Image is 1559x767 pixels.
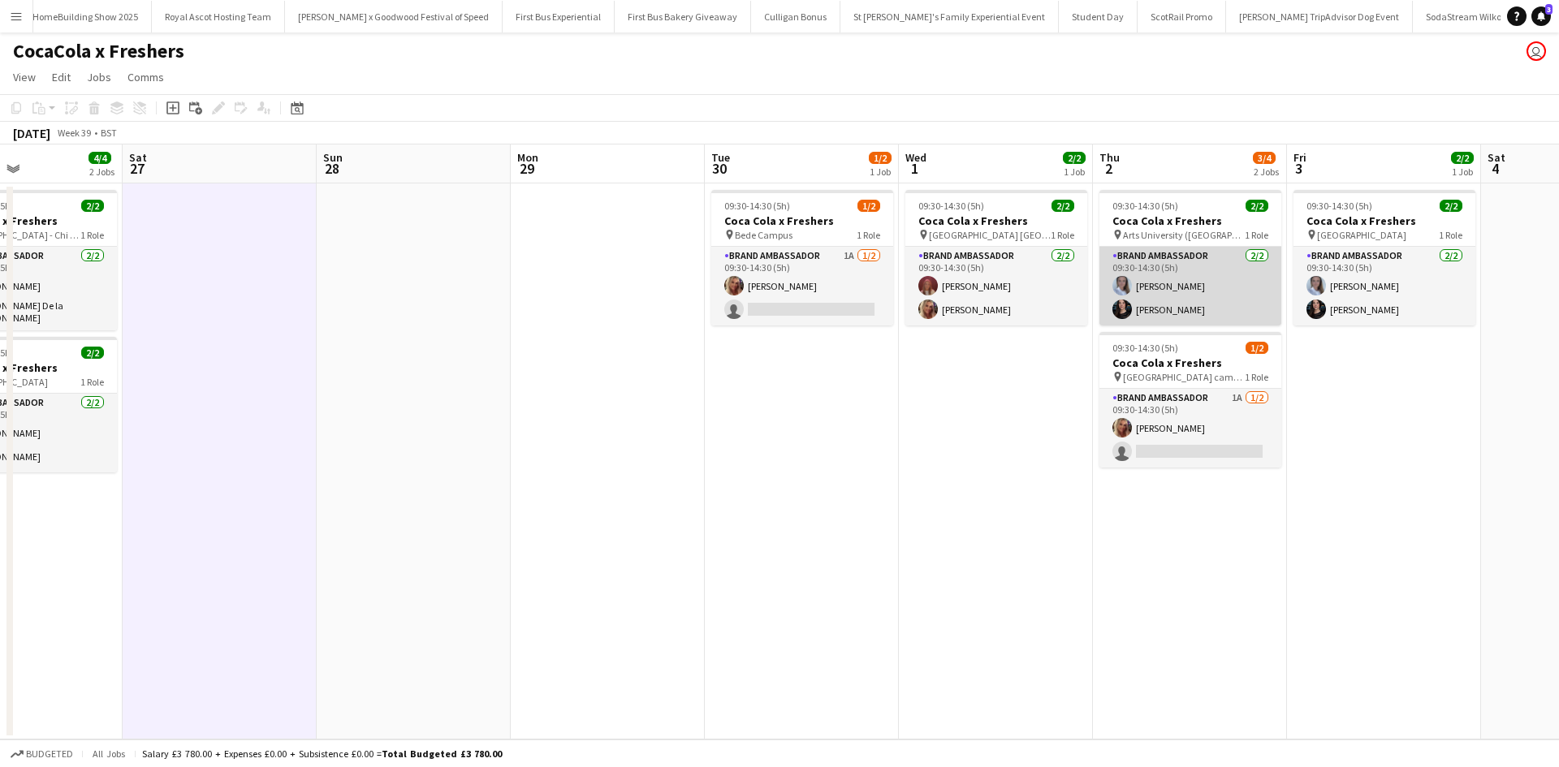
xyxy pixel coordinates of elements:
span: Fri [1293,150,1306,165]
span: 4/4 [89,152,111,164]
button: [PERSON_NAME] x Goodwood Festival of Speed [285,1,503,32]
span: 2/2 [81,200,104,212]
span: 1/2 [857,200,880,212]
div: 1 Job [1452,166,1473,178]
app-job-card: 09:30-14:30 (5h)2/2Coca Cola x Freshers [GEOGRAPHIC_DATA] [GEOGRAPHIC_DATA]1 RoleBrand Ambassador... [905,190,1087,325]
div: 1 Job [870,166,891,178]
span: 1 Role [857,229,880,241]
span: Arts University ([GEOGRAPHIC_DATA]) [1123,229,1245,241]
span: All jobs [89,748,128,760]
span: 28 [321,159,343,178]
span: Week 39 [54,127,94,139]
span: 2/2 [81,347,104,359]
span: 4 [1485,159,1505,178]
app-job-card: 09:30-14:30 (5h)2/2Coca Cola x Freshers [GEOGRAPHIC_DATA]1 RoleBrand Ambassador2/209:30-14:30 (5h... [1293,190,1475,325]
span: 1 Role [1439,229,1462,241]
app-card-role: Brand Ambassador2/209:30-14:30 (5h)[PERSON_NAME][PERSON_NAME] [1293,247,1475,325]
button: Royal Ascot Hosting Team [152,1,285,32]
h3: Coca Cola x Freshers [1099,213,1281,228]
span: 1 [903,159,926,178]
div: 1 Job [1064,166,1085,178]
span: Comms [127,70,164,84]
span: 2/2 [1052,200,1074,212]
span: 09:30-14:30 (5h) [1112,342,1178,354]
a: 3 [1531,6,1551,26]
span: 1 Role [80,229,104,241]
span: 09:30-14:30 (5h) [724,200,790,212]
span: Edit [52,70,71,84]
div: BST [101,127,117,139]
button: Budgeted [8,745,76,763]
span: 09:30-14:30 (5h) [918,200,984,212]
span: [GEOGRAPHIC_DATA] campus [1123,371,1245,383]
app-card-role: Brand Ambassador2/209:30-14:30 (5h)[PERSON_NAME][PERSON_NAME] [1099,247,1281,325]
span: Thu [1099,150,1120,165]
button: Student Day [1059,1,1138,32]
span: 2/2 [1451,152,1474,164]
span: 1 Role [1245,229,1268,241]
button: First Bus Experiential [503,1,615,32]
span: 2/2 [1063,152,1086,164]
span: 27 [127,159,147,178]
span: 2 [1097,159,1120,178]
h3: Coca Cola x Freshers [711,213,893,228]
span: [GEOGRAPHIC_DATA] [1317,229,1406,241]
a: View [6,67,42,88]
a: Edit [45,67,77,88]
span: 1 Role [1051,229,1074,241]
button: [PERSON_NAME] TripAdvisor Dog Event [1226,1,1413,32]
span: Budgeted [26,748,73,760]
app-card-role: Brand Ambassador1A1/209:30-14:30 (5h)[PERSON_NAME] [1099,389,1281,468]
span: Jobs [87,70,111,84]
a: Jobs [80,67,118,88]
h3: Coca Cola x Freshers [1293,213,1475,228]
span: 1 Role [1245,371,1268,383]
div: Salary £3 780.00 + Expenses £0.00 + Subsistence £0.00 = [142,748,502,760]
span: Sun [323,150,343,165]
app-job-card: 09:30-14:30 (5h)1/2Coca Cola x Freshers Bede Campus1 RoleBrand Ambassador1A1/209:30-14:30 (5h)[PE... [711,190,893,325]
span: 2/2 [1440,200,1462,212]
span: 3 [1545,4,1553,15]
button: Culligan Bonus [751,1,840,32]
span: 29 [515,159,538,178]
app-job-card: 09:30-14:30 (5h)1/2Coca Cola x Freshers [GEOGRAPHIC_DATA] campus1 RoleBrand Ambassador1A1/209:30-... [1099,332,1281,468]
span: 2/2 [1246,200,1268,212]
span: Mon [517,150,538,165]
span: 09:30-14:30 (5h) [1112,200,1178,212]
span: Total Budgeted £3 780.00 [382,748,502,760]
span: Bede Campus [735,229,792,241]
button: SodaStream Wilko [1413,1,1515,32]
h3: Coca Cola x Freshers [1099,355,1281,370]
span: 3 [1291,159,1306,178]
span: Tue [711,150,730,165]
span: View [13,70,36,84]
app-card-role: Brand Ambassador1A1/209:30-14:30 (5h)[PERSON_NAME] [711,247,893,325]
span: Sat [129,150,147,165]
h3: Coca Cola x Freshers [905,213,1087,228]
a: Comms [121,67,171,88]
span: [GEOGRAPHIC_DATA] [GEOGRAPHIC_DATA] [929,229,1051,241]
span: Sat [1488,150,1505,165]
h1: CocaCola x Freshers [13,39,184,63]
button: St [PERSON_NAME]'s Family Experiential Event [840,1,1059,32]
button: ScotRail Promo [1138,1,1226,32]
span: 30 [709,159,730,178]
span: 3/4 [1253,152,1276,164]
app-card-role: Brand Ambassador2/209:30-14:30 (5h)[PERSON_NAME][PERSON_NAME] [905,247,1087,325]
div: 2 Jobs [1254,166,1279,178]
span: 1/2 [869,152,892,164]
span: Wed [905,150,926,165]
button: First Bus Bakery Giveaway [615,1,751,32]
div: 2 Jobs [89,166,114,178]
span: 09:30-14:30 (5h) [1306,200,1372,212]
span: 1/2 [1246,342,1268,354]
div: [DATE] [13,125,50,141]
app-job-card: 09:30-14:30 (5h)2/2Coca Cola x Freshers Arts University ([GEOGRAPHIC_DATA])1 RoleBrand Ambassador... [1099,190,1281,325]
app-user-avatar: Joanne Milne [1527,41,1546,61]
span: 1 Role [80,376,104,388]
